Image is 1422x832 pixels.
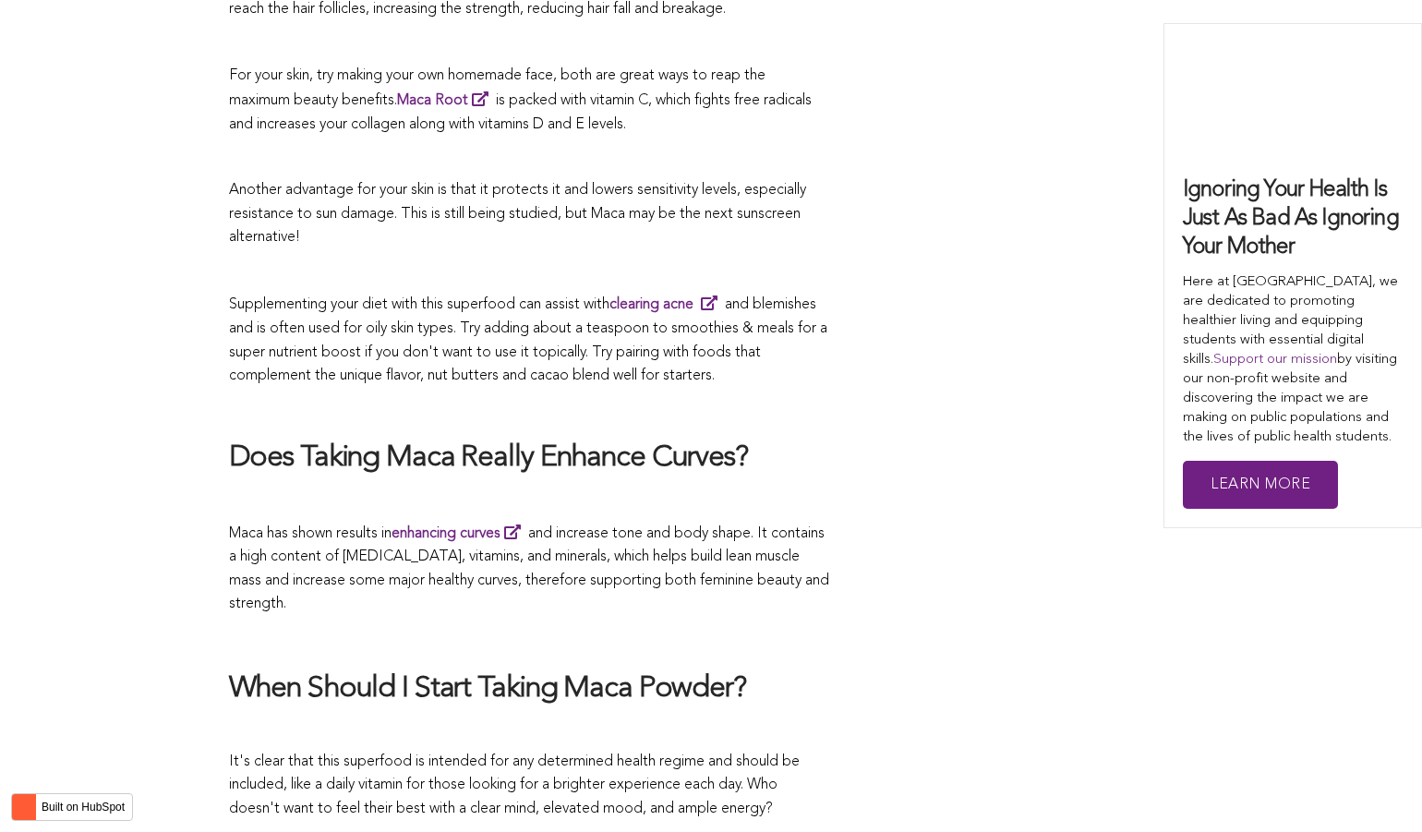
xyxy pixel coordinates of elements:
[609,297,693,312] strong: clearing acne
[229,68,765,109] span: For your skin, try making your own homemade face, both are great ways to reap the maximum beauty ...
[1330,743,1422,832] iframe: Chat Widget
[1183,461,1338,510] a: Learn More
[229,526,829,612] span: Maca has shown results in and increase tone and body shape. It contains a high content of [MEDICA...
[392,526,500,541] strong: enhancing curves
[229,670,829,709] h2: When Should I Start Taking Maca Powder?
[229,754,800,816] span: It's clear that this superfood is intended for any determined health regime and should be include...
[229,93,812,132] span: is packed with vitamin C, which fights free radicals and increases your collagen along with vitam...
[34,795,132,819] label: Built on HubSpot
[397,93,468,108] span: Maca Root
[229,297,827,383] span: Supplementing your diet with this superfood can assist with and blemishes and is often used for o...
[229,183,806,245] span: Another advantage for your skin is that it protects it and lowers sensitivity levels, especially ...
[609,297,725,312] a: clearing acne
[397,93,496,108] a: Maca Root
[12,796,34,818] img: HubSpot sprocket logo
[11,793,133,821] button: Built on HubSpot
[229,440,829,478] h2: Does Taking Maca Really Enhance Curves?
[392,526,528,541] a: enhancing curves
